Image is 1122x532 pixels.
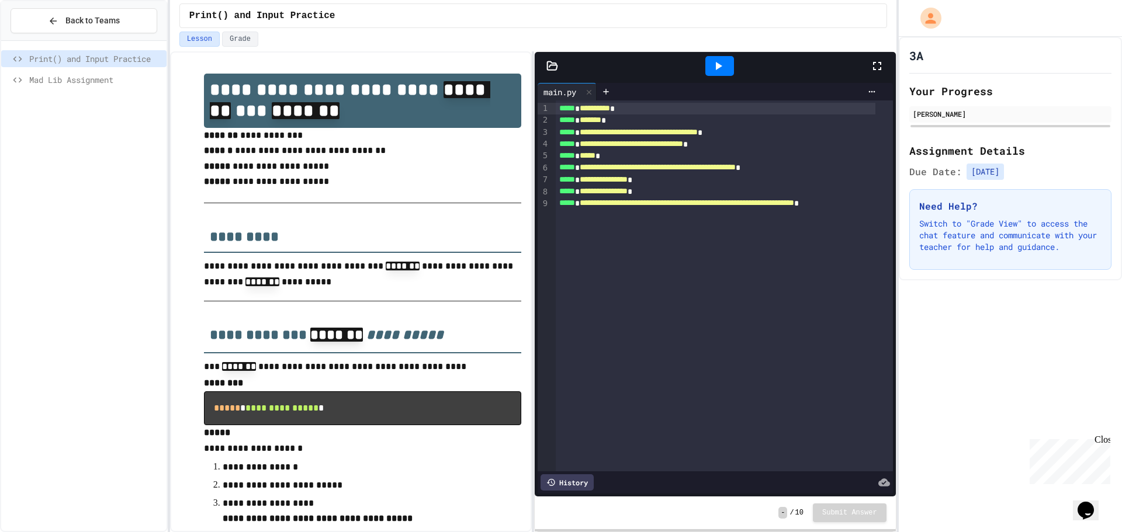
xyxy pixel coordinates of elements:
[778,507,787,519] span: -
[538,86,582,98] div: main.py
[538,198,549,222] div: 9
[919,199,1102,213] h3: Need Help?
[5,5,81,74] div: Chat with us now!Close
[11,8,157,33] button: Back to Teams
[908,5,944,32] div: My Account
[189,9,335,23] span: Print() and Input Practice
[538,138,549,150] div: 4
[179,32,220,47] button: Lesson
[909,83,1111,99] h2: Your Progress
[541,474,594,491] div: History
[538,162,549,174] div: 6
[822,508,877,517] span: Submit Answer
[29,74,162,86] span: Mad Lib Assignment
[789,508,794,517] span: /
[909,47,923,64] h1: 3A
[909,142,1111,159] h2: Assignment Details
[538,150,549,162] div: 5
[967,164,1004,180] span: [DATE]
[538,103,549,114] div: 1
[1073,485,1110,520] iframe: chat widget
[538,186,549,198] div: 8
[538,174,549,186] div: 7
[538,127,549,138] div: 3
[538,83,597,100] div: main.py
[813,503,886,522] button: Submit Answer
[29,53,162,65] span: Print() and Input Practice
[65,15,120,27] span: Back to Teams
[909,165,962,179] span: Due Date:
[919,218,1102,253] p: Switch to "Grade View" to access the chat feature and communicate with your teacher for help and ...
[222,32,258,47] button: Grade
[1025,434,1110,484] iframe: chat widget
[913,109,1108,119] div: [PERSON_NAME]
[795,508,804,517] span: 10
[538,114,549,126] div: 2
